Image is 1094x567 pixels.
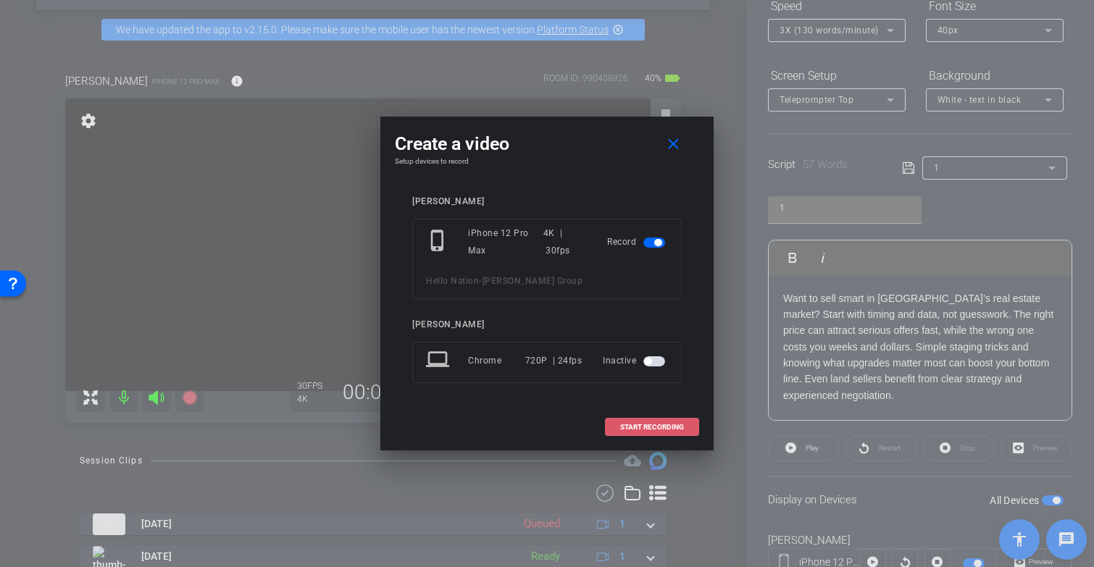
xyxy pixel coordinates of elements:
[483,276,583,286] span: [PERSON_NAME] Group
[605,418,699,436] button: START RECORDING
[664,135,682,154] mat-icon: close
[603,348,668,374] div: Inactive
[412,196,682,207] div: [PERSON_NAME]
[525,348,583,374] div: 720P | 24fps
[607,224,668,259] div: Record
[412,319,682,330] div: [PERSON_NAME]
[543,224,586,259] div: 4K | 30fps
[479,276,483,286] span: -
[426,229,452,255] mat-icon: phone_iphone
[395,131,699,157] div: Create a video
[426,348,452,374] mat-icon: laptop
[468,348,525,374] div: Chrome
[426,276,479,286] span: Hello Nation
[468,224,543,259] div: iPhone 12 Pro Max
[620,424,684,431] span: START RECORDING
[395,157,699,166] h4: Setup devices to record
